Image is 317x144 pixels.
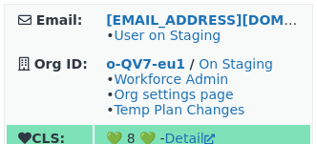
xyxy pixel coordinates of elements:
[114,28,221,43] a: User on Staging
[114,102,244,117] a: Temp Plan Changes
[114,87,233,102] a: Org settings page
[106,56,185,72] a: o-QV7-eu1
[106,28,221,43] span: •
[106,72,244,117] span: • • •
[114,72,228,87] a: Workforce Admin
[190,56,195,72] strong: /
[36,12,83,28] strong: Email:
[199,56,273,72] a: On Staging
[34,56,88,72] strong: Org ID:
